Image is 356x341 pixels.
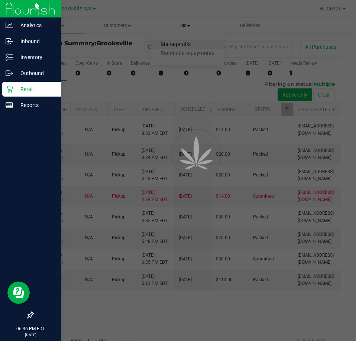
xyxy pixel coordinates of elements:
[6,69,13,77] inline-svg: Outbound
[13,21,58,30] p: Analytics
[13,53,58,62] p: Inventory
[13,101,58,110] p: Reports
[6,38,13,45] inline-svg: Inbound
[7,282,30,304] iframe: Resource center
[13,69,58,78] p: Outbound
[6,101,13,109] inline-svg: Reports
[6,53,13,61] inline-svg: Inventory
[6,85,13,93] inline-svg: Retail
[3,325,58,332] p: 06:36 PM EDT
[3,332,58,338] p: [DATE]
[6,22,13,29] inline-svg: Analytics
[13,85,58,94] p: Retail
[13,37,58,46] p: Inbound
